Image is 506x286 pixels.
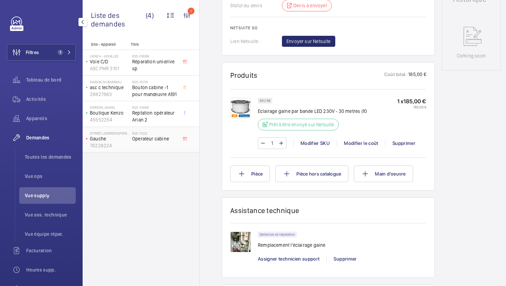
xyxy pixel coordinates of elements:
div: Modifier le coût [337,140,385,147]
p: [STREET_ADDRESS][PERSON_NAME] [90,131,129,135]
p: Gauche [90,135,129,142]
button: Envoyer sur Netsuite [282,36,335,47]
span: Vue ass. technique [25,211,76,218]
p: Ligne A - HOUILLES [90,54,129,58]
button: Main d'oeuvre [354,166,413,182]
p: 76226224 [90,142,129,149]
span: Envoyer sur Netsuite [286,38,331,45]
p: Eclairage gaine par bande LED 230V - 30 metres (10 [258,108,367,115]
p: SKU 68 [260,99,271,102]
span: Appareils [26,115,76,122]
span: Vue supply [25,192,76,199]
span: Filtres [26,49,39,56]
p: Boutique Kenzo [90,109,129,116]
span: Vue ops [25,173,76,180]
span: Reptation opérateur Arian 2 [132,109,178,123]
button: Pièce hors catalogue [275,166,348,182]
span: Toutes les demandes [25,153,76,160]
span: 1 [57,50,63,55]
p: Coming soon [457,52,486,59]
img: 1756371612902-30a4c7bb-c85f-4bd0-ae61-6a16a2c1042d [230,232,251,252]
p: [PERSON_NAME] [90,105,129,109]
h1: Produits [230,71,257,80]
div: Supprimer [385,140,422,147]
h1: Assistance technique [230,206,299,215]
p: Site - Appareil [83,42,128,47]
h2: Netsuite SO [230,25,426,30]
span: Bouton cabine -1 pour manœuvre A191 [132,84,178,98]
p: 1 x 185,00 € [397,98,426,105]
div: Supprimer [326,255,363,262]
img: hxt_J9CoKKVgnwgPIBqf0nM022nFYHJjat1808GRKmqg5Fnr.png [230,98,251,118]
p: 185,00 € [408,71,426,80]
div: Modifier SKU [293,140,337,147]
p: Titre [131,42,176,47]
p: Coût total : [384,71,408,80]
h2: R25-10731 [132,80,178,84]
span: Operateur cabine [132,135,178,142]
p: 45552254 [90,116,129,123]
span: Réparation unidrive sp [132,58,178,72]
p: 28827863 [90,91,129,98]
button: Pièce [230,166,270,182]
p: Maison du Barreau [90,80,129,84]
p: Prêt à être envoyé sur Netsuite [269,121,334,128]
button: Filtres1 [7,44,76,61]
p: 185,00 € [397,105,426,109]
h2: R25-11222 [132,131,178,135]
span: Activités [26,96,76,103]
h2: R25-10886 [132,105,178,109]
span: Facturation [26,247,76,254]
p: Remplacement l'éclairage gaine [258,242,325,248]
h2: R25-09568 [132,54,178,58]
p: Demande de réparation [260,233,295,236]
span: Heures supp. [26,266,76,273]
span: Assigner technicien support [258,256,319,262]
span: Liste des demandes [91,11,146,28]
p: Voie C/D [90,58,129,65]
p: ASC.PMR 3101 [90,65,129,72]
span: Tableau de bord [26,76,76,83]
span: Demandes [26,134,76,141]
span: Vue équipe répar. [25,231,76,237]
p: asc c technique [90,84,129,91]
